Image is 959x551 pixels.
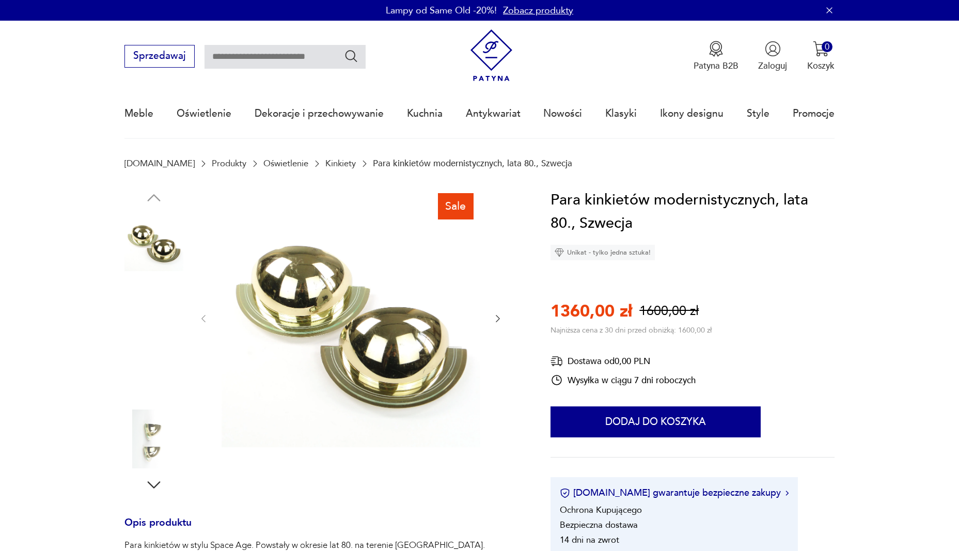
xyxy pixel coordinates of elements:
li: 14 dni na zwrot [560,534,619,546]
h3: Opis produktu [124,519,521,540]
li: Ochrona Kupującego [560,504,642,516]
img: Ikona medalu [708,41,724,57]
img: Ikona certyfikatu [560,488,570,498]
a: Promocje [793,90,835,137]
img: Ikona diamentu [555,248,564,257]
img: Ikona strzałki w prawo [785,491,789,496]
li: Bezpieczna dostawa [560,519,638,531]
button: Zaloguj [758,41,787,72]
img: Zdjęcie produktu Para kinkietów modernistycznych, lata 80., Szwecja [222,188,480,447]
a: Dekoracje i przechowywanie [255,90,384,137]
img: Zdjęcie produktu Para kinkietów modernistycznych, lata 80., Szwecja [124,278,183,337]
a: Sprzedawaj [124,53,194,61]
button: 0Koszyk [807,41,835,72]
img: Patyna - sklep z meblami i dekoracjami vintage [465,29,517,82]
a: Style [747,90,769,137]
div: Dostawa od 0,00 PLN [551,355,696,368]
p: Para kinkietów modernistycznych, lata 80., Szwecja [373,159,572,168]
a: Meble [124,90,153,137]
a: Nowości [543,90,582,137]
a: Zobacz produkty [503,4,573,17]
img: Zdjęcie produktu Para kinkietów modernistycznych, lata 80., Szwecja [124,212,183,271]
div: 0 [822,41,832,52]
p: Lampy od Same Old -20%! [386,4,497,17]
a: Oświetlenie [263,159,308,168]
a: Kuchnia [407,90,443,137]
p: Koszyk [807,60,835,72]
div: Unikat - tylko jedna sztuka! [551,245,655,260]
a: Ikony designu [660,90,724,137]
button: [DOMAIN_NAME] gwarantuje bezpieczne zakupy [560,486,789,499]
h1: Para kinkietów modernistycznych, lata 80., Szwecja [551,188,835,235]
button: Sprzedawaj [124,45,194,68]
img: Zdjęcie produktu Para kinkietów modernistycznych, lata 80., Szwecja [124,410,183,468]
a: [DOMAIN_NAME] [124,159,195,168]
button: Dodaj do koszyka [551,406,761,437]
a: Klasyki [605,90,637,137]
p: 1600,00 zł [639,302,699,320]
button: Szukaj [344,49,359,64]
img: Zdjęcie produktu Para kinkietów modernistycznych, lata 80., Szwecja [124,344,183,403]
a: Produkty [212,159,246,168]
p: 1360,00 zł [551,300,632,323]
img: Ikona dostawy [551,355,563,368]
a: Antykwariat [466,90,521,137]
a: Ikona medaluPatyna B2B [694,41,738,72]
p: Najniższa cena z 30 dni przed obniżką: 1600,00 zł [551,325,712,335]
img: Ikona koszyka [813,41,829,57]
p: Patyna B2B [694,60,738,72]
a: Oświetlenie [177,90,231,137]
img: Ikonka użytkownika [765,41,781,57]
button: Patyna B2B [694,41,738,72]
div: Wysyłka w ciągu 7 dni roboczych [551,374,696,386]
a: Kinkiety [325,159,356,168]
p: Zaloguj [758,60,787,72]
div: Sale [438,193,474,219]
